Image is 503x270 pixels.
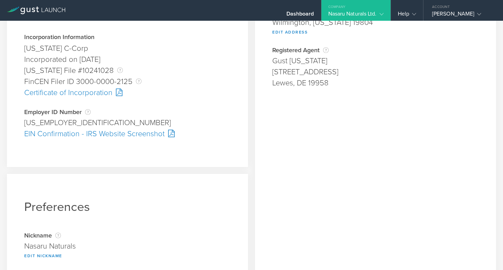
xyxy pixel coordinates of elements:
div: Employer ID Number [24,109,231,115]
div: Nickname [24,232,231,239]
div: Gust [US_STATE] [272,55,479,66]
div: Certificate of Incorporation [24,87,231,98]
div: [US_STATE] File #10241028 [24,65,231,76]
div: Incorporated on [DATE] [24,54,231,65]
div: Lewes, DE 19958 [272,77,479,89]
div: Wilmington, [US_STATE] 19804 [272,17,479,28]
div: Dashboard [286,10,314,21]
div: Nasaru Naturals [24,241,231,252]
div: Registered Agent [272,47,479,54]
div: EIN Confirmation - IRS Website Screenshot [24,128,231,139]
div: Incorporation Information [24,34,231,41]
div: Help [398,10,416,21]
div: [US_STATE] C-Corp [24,43,231,54]
button: Edit Nickname [24,252,62,260]
div: Nasaru Naturals Ltd. [328,10,384,21]
button: Edit Address [272,28,308,36]
div: [STREET_ADDRESS] [272,66,479,77]
iframe: Chat Widget [468,237,503,270]
div: [US_EMPLOYER_IDENTIFICATION_NUMBER] [24,117,231,128]
div: FinCEN Filer ID 3000-0000-2125 [24,76,231,87]
h1: Preferences [24,199,231,214]
div: [PERSON_NAME] [432,10,491,21]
